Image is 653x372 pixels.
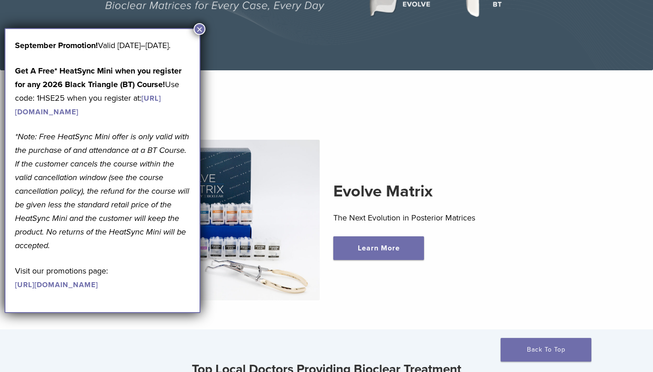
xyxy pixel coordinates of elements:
[15,64,190,118] p: Use code: 1HSE25 when you register at:
[501,338,591,362] a: Back To Top
[15,132,189,250] em: *Note: Free HeatSync Mini offer is only valid with the purchase of and attendance at a BT Course....
[15,280,98,289] a: [URL][DOMAIN_NAME]
[333,211,580,225] p: The Next Evolution in Posterior Matrices
[333,236,424,260] a: Learn More
[15,264,190,291] p: Visit our promotions page:
[15,39,190,52] p: Valid [DATE]–[DATE].
[333,181,580,202] h2: Evolve Matrix
[15,40,98,50] b: September Promotion!
[194,23,205,35] button: Close
[15,94,161,117] a: [URL][DOMAIN_NAME]
[15,66,181,89] strong: Get A Free* HeatSync Mini when you register for any 2026 Black Triangle (BT) Course!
